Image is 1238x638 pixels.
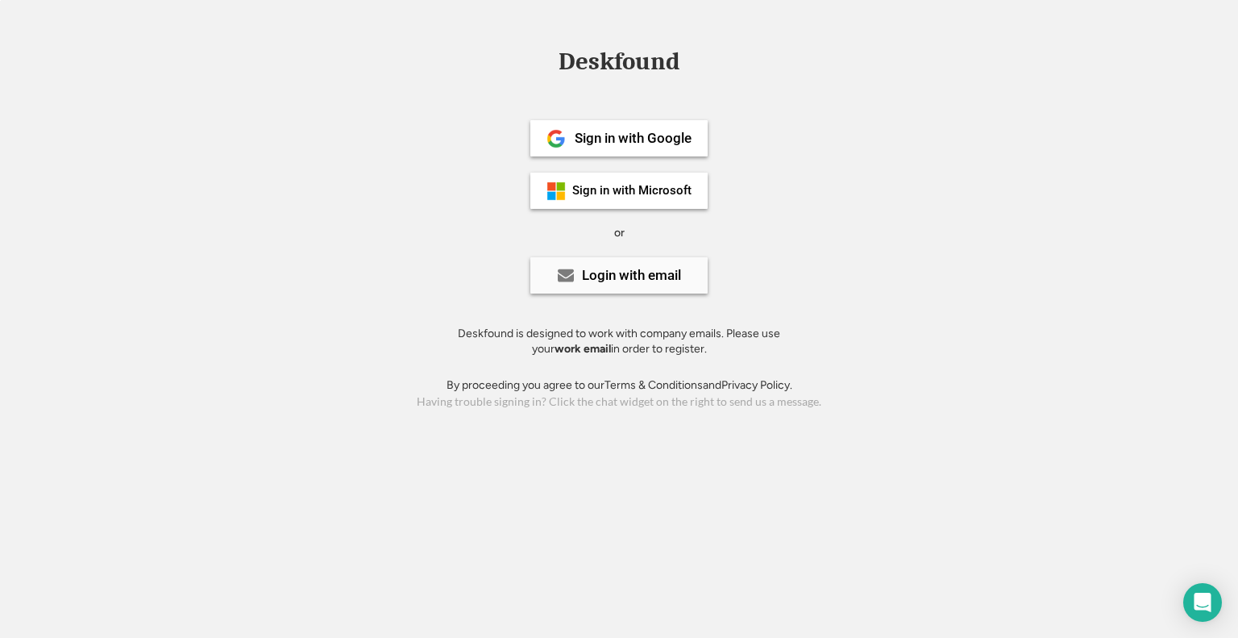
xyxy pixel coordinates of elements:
div: Deskfound is designed to work with company emails. Please use your in order to register. [438,326,800,357]
div: Sign in with Microsoft [572,185,692,197]
div: Login with email [582,269,681,282]
strong: work email [555,342,611,356]
div: Sign in with Google [575,131,692,145]
img: ms-symbollockup_mssymbol_19.png [546,181,566,201]
div: Open Intercom Messenger [1183,583,1222,622]
img: 1024px-Google__G__Logo.svg.png [546,129,566,148]
div: Deskfound [550,49,688,74]
a: Privacy Policy. [721,378,792,392]
div: By proceeding you agree to our and [447,377,792,394]
a: Terms & Conditions [604,378,703,392]
div: or [614,225,625,241]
